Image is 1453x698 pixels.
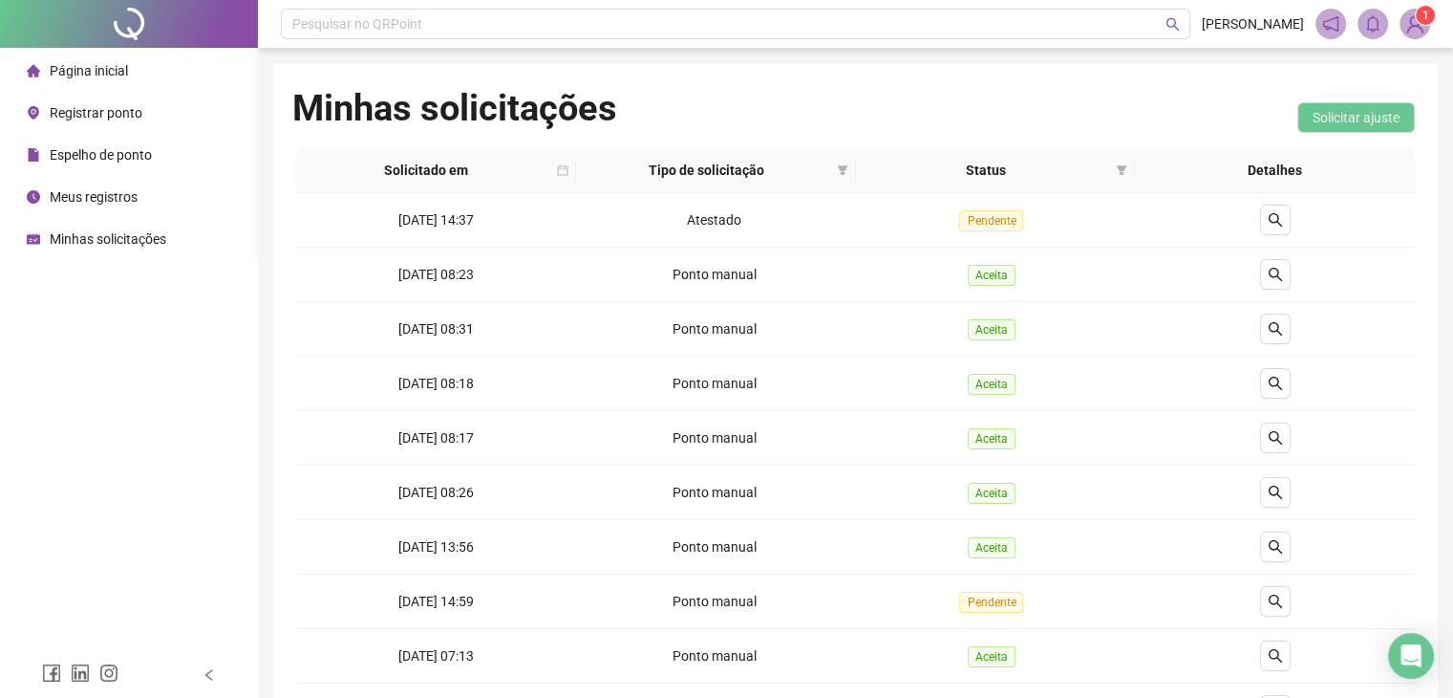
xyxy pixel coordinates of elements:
[1364,15,1381,33] span: bell
[50,63,128,78] span: Página inicial
[1422,9,1429,22] span: 1
[1297,102,1415,133] button: Solicitar ajuste
[71,664,90,683] span: linkedin
[203,668,216,682] span: left
[1268,212,1283,228] span: search
[398,212,474,228] span: [DATE] 14:37
[398,594,474,609] span: [DATE] 14:59
[398,321,474,337] span: [DATE] 08:31
[1268,648,1283,664] span: search
[1268,539,1283,555] span: search
[584,160,829,181] span: Tipo de solicitação
[1416,6,1435,25] sup: Atualize o seu contato no menu Meus Dados
[1268,594,1283,609] span: search
[837,164,848,176] span: filter
[27,106,40,120] span: environment
[398,376,474,391] span: [DATE] 08:18
[864,160,1109,181] span: Status
[398,430,474,446] span: [DATE] 08:17
[959,210,1023,231] span: Pendente
[673,430,757,446] span: Ponto manual
[1268,267,1283,282] span: search
[27,232,40,246] span: schedule
[42,664,61,683] span: facebook
[398,485,474,500] span: [DATE] 08:26
[398,648,474,664] span: [DATE] 07:13
[959,592,1023,613] span: Pendente
[673,376,757,391] span: Ponto manual
[673,648,757,664] span: Ponto manual
[557,164,568,176] span: calendar
[687,212,741,228] span: Atestado
[673,485,757,500] span: Ponto manual
[50,147,152,163] span: Espelho de ponto
[1388,633,1434,679] div: Open Intercom Messenger
[833,156,852,185] span: filter
[50,189,138,205] span: Meus registros
[1322,15,1339,33] span: notification
[968,483,1015,504] span: Aceita
[1268,485,1283,500] span: search
[27,64,40,77] span: home
[673,594,757,609] span: Ponto manual
[398,539,474,555] span: [DATE] 13:56
[968,374,1015,395] span: Aceita
[292,86,617,130] h1: Minhas solicitações
[673,539,757,555] span: Ponto manual
[1268,430,1283,446] span: search
[1135,148,1415,193] th: Detalhes
[1268,376,1283,391] span: search
[1165,17,1180,32] span: search
[304,160,549,181] span: Solicitado em
[673,321,757,337] span: Ponto manual
[99,664,118,683] span: instagram
[1268,321,1283,337] span: search
[398,267,474,282] span: [DATE] 08:23
[27,148,40,162] span: file
[968,265,1015,286] span: Aceita
[1112,156,1131,185] span: filter
[27,190,40,204] span: clock-circle
[1116,164,1127,176] span: filter
[968,537,1015,558] span: Aceita
[968,646,1015,667] span: Aceita
[553,156,572,185] span: calendar
[1313,107,1400,128] span: Solicitar ajuste
[50,105,142,120] span: Registrar ponto
[968,319,1015,340] span: Aceita
[968,428,1015,449] span: Aceita
[1400,10,1429,38] img: 78408
[673,267,757,282] span: Ponto manual
[50,231,166,247] span: Minhas solicitações
[1202,13,1304,34] span: [PERSON_NAME]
